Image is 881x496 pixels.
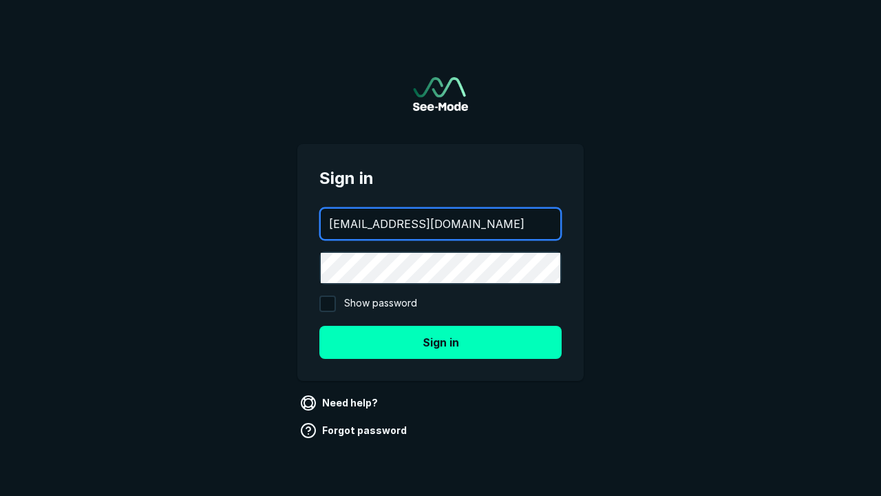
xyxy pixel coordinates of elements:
[344,296,417,312] span: Show password
[319,326,562,359] button: Sign in
[413,77,468,111] img: See-Mode Logo
[297,392,383,414] a: Need help?
[321,209,560,239] input: your@email.com
[297,420,412,442] a: Forgot password
[413,77,468,111] a: Go to sign in
[319,166,562,191] span: Sign in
